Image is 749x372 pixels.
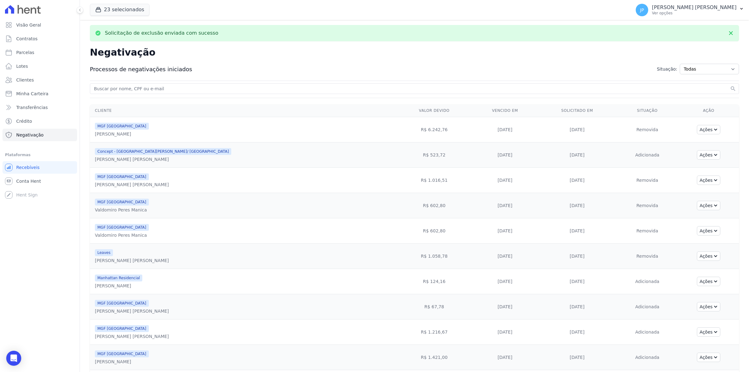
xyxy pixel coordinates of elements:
td: [DATE] [472,142,538,168]
span: Lotes [16,63,28,69]
td: [DATE] [472,320,538,345]
td: [DATE] [538,193,616,218]
span: Parcelas [16,49,34,56]
td: Removida [616,193,678,218]
input: Buscar por nome, CPF ou e-mail [93,85,729,92]
td: Adicionada [616,345,678,370]
div: [PERSON_NAME] [PERSON_NAME] [95,333,169,340]
span: MGF [GEOGRAPHIC_DATA] [95,350,149,357]
a: Conta Hent [2,175,77,187]
button: Ações [697,353,721,362]
div: Valdomiro Peres Manica [95,232,149,238]
td: Adicionada [616,269,678,294]
td: [DATE] [538,218,616,244]
td: R$ 1.421,00 [396,345,472,370]
td: Adicionada [616,142,678,168]
td: R$ 6.242,76 [396,117,472,142]
span: Transferências [16,104,48,111]
td: Removida [616,244,678,269]
th: Valor devido [396,104,472,117]
span: Negativação [16,132,44,138]
td: Removida [616,168,678,193]
td: R$ 1.216,67 [396,320,472,345]
div: Open Intercom Messenger [6,351,21,366]
td: Removida [616,218,678,244]
a: Contratos [2,32,77,45]
td: [DATE] [538,244,616,269]
button: Ações [697,302,721,311]
span: Leaves [95,249,113,256]
button: JP [PERSON_NAME] [PERSON_NAME] Ver opções [631,1,749,19]
span: MGF [GEOGRAPHIC_DATA] [95,173,149,180]
button: Ações [697,277,721,286]
p: Ver opções [652,11,737,16]
p: Solicitação de exclusão enviada com sucesso [105,30,218,36]
span: Processos de negativações iniciados [90,65,192,73]
div: Plataformas [5,151,75,159]
div: [PERSON_NAME] [PERSON_NAME] [95,156,231,162]
span: Recebíveis [16,164,40,171]
a: Recebíveis [2,161,77,174]
th: Solicitado em [538,104,616,117]
div: [PERSON_NAME] [95,131,149,137]
button: Ações [697,201,721,210]
div: [PERSON_NAME] [PERSON_NAME] [95,308,169,314]
td: R$ 523,72 [396,142,472,168]
div: [PERSON_NAME] [95,359,149,365]
span: MGF [GEOGRAPHIC_DATA] [95,300,149,307]
td: [DATE] [538,294,616,320]
td: R$ 602,80 [396,193,472,218]
button: Ações [697,176,721,185]
h2: Negativação [90,46,739,59]
button: Ações [697,125,721,134]
span: Contratos [16,36,37,42]
a: Lotes [2,60,77,72]
span: Manhattan Residencial [95,275,142,281]
td: [DATE] [472,193,538,218]
span: Conta Hent [16,178,41,184]
div: [PERSON_NAME] [PERSON_NAME] [95,257,169,264]
th: Ação [678,104,739,117]
td: [DATE] [538,117,616,142]
th: Situação [616,104,678,117]
td: R$ 124,16 [396,269,472,294]
td: Adicionada [616,320,678,345]
div: Valdomiro Peres Manica [95,207,149,213]
span: MGF [GEOGRAPHIC_DATA] [95,199,149,206]
td: R$ 67,78 [396,294,472,320]
span: Clientes [16,77,34,83]
a: Clientes [2,74,77,86]
th: Vencido em [472,104,538,117]
span: Crédito [16,118,32,124]
p: [PERSON_NAME] [PERSON_NAME] [652,4,737,11]
td: Adicionada [616,294,678,320]
td: Removida [616,117,678,142]
button: search [730,86,736,92]
a: Negativação [2,129,77,141]
span: Concept - [GEOGRAPHIC_DATA][PERSON_NAME]/ [GEOGRAPHIC_DATA] [95,148,231,155]
span: MGF [GEOGRAPHIC_DATA] [95,325,149,332]
button: Ações [697,226,721,236]
td: [DATE] [538,269,616,294]
td: R$ 602,80 [396,218,472,244]
td: [DATE] [538,320,616,345]
span: MGF [GEOGRAPHIC_DATA] [95,224,149,231]
td: [DATE] [472,345,538,370]
td: [DATE] [472,244,538,269]
td: [DATE] [472,218,538,244]
a: Visão Geral [2,19,77,31]
th: Cliente [90,104,396,117]
td: [DATE] [472,269,538,294]
button: Ações [697,150,721,160]
td: [DATE] [538,345,616,370]
a: Minha Carteira [2,87,77,100]
td: [DATE] [472,117,538,142]
span: Situação: [657,66,677,72]
span: MGF [GEOGRAPHIC_DATA] [95,123,149,130]
button: Ações [697,251,721,261]
div: [PERSON_NAME] [PERSON_NAME] [95,181,169,188]
td: [DATE] [538,142,616,168]
td: R$ 1.058,78 [396,244,472,269]
a: Transferências [2,101,77,114]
